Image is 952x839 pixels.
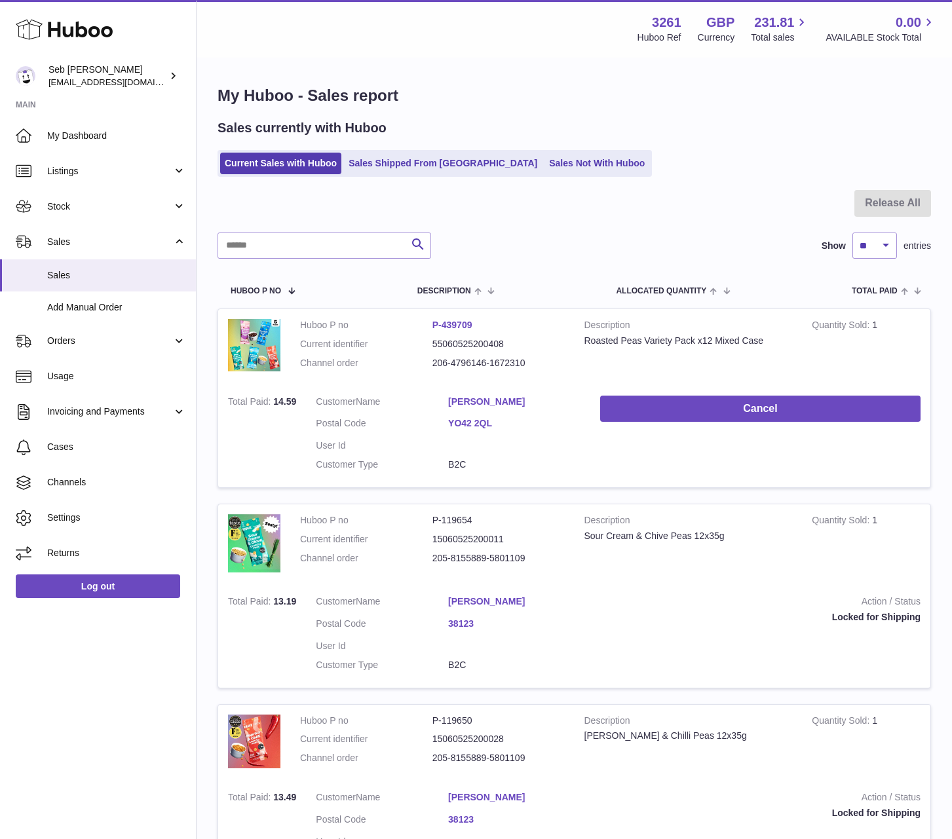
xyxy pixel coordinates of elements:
[448,791,581,804] a: [PERSON_NAME]
[48,77,193,87] span: [EMAIL_ADDRESS][DOMAIN_NAME]
[826,31,936,44] span: AVAILABLE Stock Total
[616,287,706,295] span: ALLOCATED Quantity
[231,287,281,295] span: Huboo P no
[896,14,921,31] span: 0.00
[316,618,448,633] dt: Postal Code
[432,514,565,527] dd: P-119654
[47,405,172,418] span: Invoicing and Payments
[316,792,356,802] span: Customer
[220,153,341,174] a: Current Sales with Huboo
[822,240,846,252] label: Show
[316,396,356,407] span: Customer
[47,130,186,142] span: My Dashboard
[812,515,872,529] strong: Quantity Sold
[228,715,280,768] img: 32611658329650.jpg
[802,309,930,386] td: 1
[316,417,448,433] dt: Postal Code
[802,705,930,781] td: 1
[47,236,172,248] span: Sales
[652,14,681,31] strong: 3261
[316,791,448,807] dt: Name
[47,512,186,524] span: Settings
[448,618,581,630] a: 38123
[228,319,280,372] img: 32611658328536.jpg
[316,396,448,411] dt: Name
[600,791,921,807] strong: Action / Status
[600,611,921,624] div: Locked for Shipping
[432,715,565,727] dd: P-119650
[300,752,432,764] dt: Channel order
[698,31,735,44] div: Currency
[448,659,581,671] dd: B2C
[228,514,280,572] img: 32611658329617.jpg
[16,574,180,598] a: Log out
[47,200,172,213] span: Stock
[48,64,166,88] div: Seb [PERSON_NAME]
[751,14,809,44] a: 231.81 Total sales
[300,319,432,331] dt: Huboo P no
[228,396,273,410] strong: Total Paid
[300,533,432,546] dt: Current identifier
[300,552,432,565] dt: Channel order
[344,153,542,174] a: Sales Shipped From [GEOGRAPHIC_DATA]
[16,66,35,86] img: ecom@bravefoods.co.uk
[432,320,472,330] a: P-439709
[600,396,921,422] button: Cancel
[417,287,471,295] span: Description
[273,792,296,802] span: 13.49
[826,14,936,44] a: 0.00 AVAILABLE Stock Total
[316,640,448,652] dt: User Id
[544,153,649,174] a: Sales Not With Huboo
[584,715,793,730] strong: Description
[300,733,432,745] dt: Current identifier
[316,596,356,606] span: Customer
[316,458,448,471] dt: Customer Type
[802,504,930,586] td: 1
[600,807,921,819] div: Locked for Shipping
[316,813,448,829] dt: Postal Code
[448,417,581,430] a: YO42 2QL
[300,514,432,527] dt: Huboo P no
[600,595,921,611] strong: Action / Status
[228,792,273,806] strong: Total Paid
[432,338,565,350] dd: 55060525200408
[904,240,931,252] span: entries
[448,396,581,408] a: [PERSON_NAME]
[300,715,432,727] dt: Huboo P no
[751,31,809,44] span: Total sales
[432,357,565,369] dd: 206-4796146-1672310
[316,595,448,611] dt: Name
[812,715,872,729] strong: Quantity Sold
[47,269,186,282] span: Sales
[273,596,296,606] span: 13.19
[47,165,172,177] span: Listings
[316,659,448,671] dt: Customer Type
[300,357,432,369] dt: Channel order
[448,813,581,826] a: 38123
[218,119,387,137] h2: Sales currently with Huboo
[584,530,793,542] div: Sour Cream & Chive Peas 12x35g
[638,31,681,44] div: Huboo Ref
[432,552,565,565] dd: 205-8155889-5801109
[448,458,581,471] dd: B2C
[812,320,872,333] strong: Quantity Sold
[432,752,565,764] dd: 205-8155889-5801109
[584,335,793,347] div: Roasted Peas Variety Pack x12 Mixed Case
[47,335,172,347] span: Orders
[432,733,565,745] dd: 15060525200028
[47,301,186,314] span: Add Manual Order
[47,441,186,453] span: Cases
[432,533,565,546] dd: 15060525200011
[584,319,793,335] strong: Description
[754,14,794,31] span: 231.81
[300,338,432,350] dt: Current identifier
[47,476,186,489] span: Channels
[273,396,296,407] span: 14.59
[316,439,448,452] dt: User Id
[228,596,273,610] strong: Total Paid
[47,547,186,559] span: Returns
[852,287,898,295] span: Total paid
[584,514,793,530] strong: Description
[706,14,734,31] strong: GBP
[47,370,186,382] span: Usage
